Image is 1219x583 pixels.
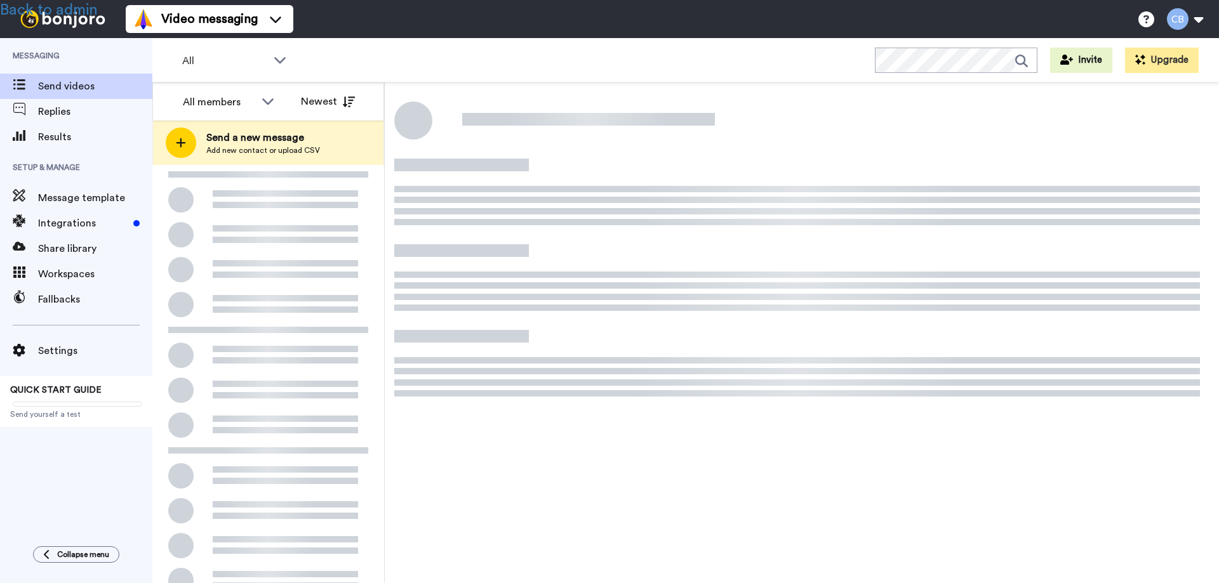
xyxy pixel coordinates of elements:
button: Collapse menu [33,546,119,563]
img: vm-color.svg [133,9,154,29]
button: Upgrade [1125,48,1199,73]
span: Settings [38,343,152,358]
span: Share library [38,241,152,256]
span: All [182,53,267,69]
span: Replies [38,104,152,119]
span: QUICK START GUIDE [10,386,102,395]
button: Invite [1050,48,1112,73]
span: Collapse menu [57,549,109,560]
span: Send videos [38,79,152,94]
span: Add new contact or upload CSV [206,145,320,155]
span: Fallbacks [38,292,152,307]
span: Message template [38,190,152,206]
span: Video messaging [161,10,258,28]
div: All members [183,95,255,110]
span: Send yourself a test [10,409,142,419]
span: Results [38,129,152,145]
span: Workspaces [38,266,152,282]
button: Newest [291,89,364,114]
span: Integrations [38,216,128,231]
span: Send a new message [206,130,320,145]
